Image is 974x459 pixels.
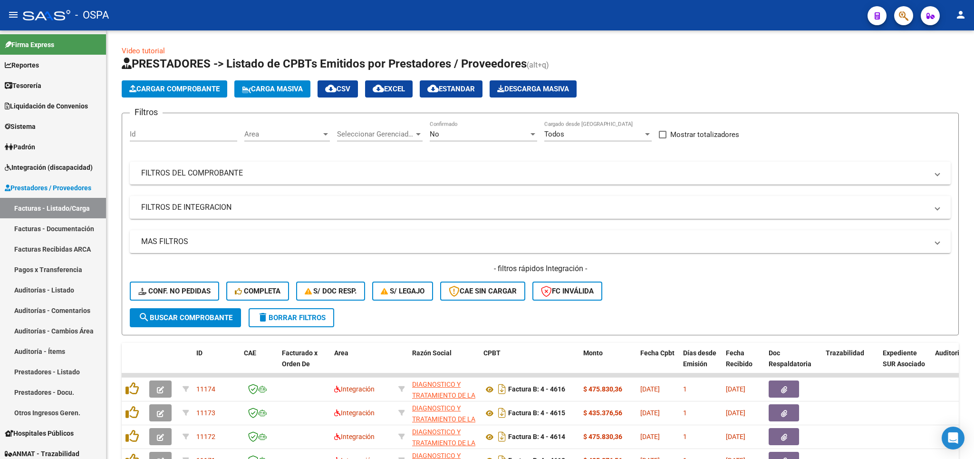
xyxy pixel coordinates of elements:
span: Razón Social [412,349,452,357]
span: Mostrar totalizadores [670,129,739,140]
button: Buscar Comprobante [130,308,241,327]
mat-expansion-panel-header: FILTROS DE INTEGRACION [130,196,951,219]
mat-panel-title: FILTROS DE INTEGRACION [141,202,928,213]
a: Video tutorial [122,47,165,55]
datatable-header-cell: Fecha Cpbt [636,343,679,385]
mat-icon: delete [257,312,269,323]
span: Doc Respaldatoria [769,349,811,368]
span: Integración [334,385,375,393]
span: DIAGNOSTICO Y TRATAMIENTO DE LA COMUNICACION SA [412,428,475,458]
span: Completa [235,287,280,295]
button: EXCEL [365,80,413,98]
span: 11173 [196,409,215,417]
span: S/ legajo [381,287,424,295]
mat-expansion-panel-header: FILTROS DEL COMPROBANTE [130,162,951,185]
span: 11172 [196,433,215,440]
datatable-header-cell: Facturado x Orden De [278,343,330,385]
span: [DATE] [640,409,660,417]
strong: $ 435.376,56 [583,409,622,417]
button: FC Inválida [532,282,602,301]
button: S/ legajo [372,282,433,301]
mat-icon: cloud_download [427,83,439,94]
span: Facturado x Orden De [282,349,318,368]
datatable-header-cell: Trazabilidad [822,343,879,385]
span: Todos [544,130,564,138]
span: Integración [334,409,375,417]
span: Prestadores / Proveedores [5,183,91,193]
span: 1 [683,433,687,440]
datatable-header-cell: Area [330,343,395,385]
span: Auditoria [935,349,963,357]
span: Días desde Emisión [683,349,716,368]
strong: Factura B: 4 - 4616 [508,386,565,393]
mat-icon: menu [8,9,19,20]
button: S/ Doc Resp. [296,282,366,301]
span: PRESTADORES -> Listado de CPBTs Emitidos por Prestadores / Proveedores [122,57,527,70]
span: Descarga Masiva [497,85,569,93]
mat-panel-title: MAS FILTROS [141,236,928,247]
datatable-header-cell: ID [193,343,240,385]
span: Expediente SUR Asociado [883,349,925,368]
div: 33715973079 [412,427,476,447]
span: Area [244,130,321,138]
mat-icon: person [955,9,966,20]
div: 33715973079 [412,379,476,399]
span: CSV [325,85,350,93]
strong: Factura B: 4 - 4614 [508,433,565,441]
span: Trazabilidad [826,349,864,357]
button: Estandar [420,80,482,98]
span: Monto [583,349,603,357]
span: Hospitales Públicos [5,428,74,439]
span: 1 [683,385,687,393]
span: Seleccionar Gerenciador [337,130,414,138]
mat-icon: cloud_download [373,83,384,94]
datatable-header-cell: Expediente SUR Asociado [879,343,931,385]
mat-expansion-panel-header: MAS FILTROS [130,230,951,253]
datatable-header-cell: CPBT [480,343,579,385]
span: (alt+q) [527,60,549,69]
datatable-header-cell: Doc Respaldatoria [765,343,822,385]
span: Area [334,349,348,357]
span: Sistema [5,121,36,132]
span: [DATE] [726,433,745,440]
span: [DATE] [640,385,660,393]
span: Fecha Recibido [726,349,752,368]
button: Borrar Filtros [249,308,334,327]
span: 1 [683,409,687,417]
datatable-header-cell: Razón Social [408,343,480,385]
button: CAE SIN CARGAR [440,282,525,301]
span: 11174 [196,385,215,393]
app-download-masive: Descarga masiva de comprobantes (adjuntos) [490,80,577,98]
h4: - filtros rápidos Integración - [130,264,951,274]
span: Buscar Comprobante [138,313,232,322]
button: CSV [318,80,358,98]
span: CAE [244,349,256,357]
button: Conf. no pedidas [130,282,219,301]
i: Descargar documento [496,381,508,397]
span: ID [196,349,203,357]
mat-icon: cloud_download [325,83,337,94]
span: [DATE] [726,409,745,417]
span: Fecha Cpbt [640,349,675,357]
div: Open Intercom Messenger [942,427,964,449]
div: 33715973079 [412,403,476,423]
span: Estandar [427,85,475,93]
strong: Factura B: 4 - 4615 [508,410,565,417]
span: ANMAT - Trazabilidad [5,449,79,459]
mat-panel-title: FILTROS DEL COMPROBANTE [141,168,928,178]
span: Carga Masiva [242,85,303,93]
span: - OSPA [75,5,109,26]
button: Carga Masiva [234,80,310,98]
span: Padrón [5,142,35,152]
i: Descargar documento [496,405,508,420]
datatable-header-cell: Monto [579,343,636,385]
span: Firma Express [5,39,54,50]
span: CPBT [483,349,501,357]
mat-icon: search [138,312,150,323]
span: [DATE] [726,385,745,393]
span: Cargar Comprobante [129,85,220,93]
span: CAE SIN CARGAR [449,287,517,295]
span: DIAGNOSTICO Y TRATAMIENTO DE LA COMUNICACION SA [412,381,475,410]
span: [DATE] [640,433,660,440]
span: Borrar Filtros [257,313,326,322]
